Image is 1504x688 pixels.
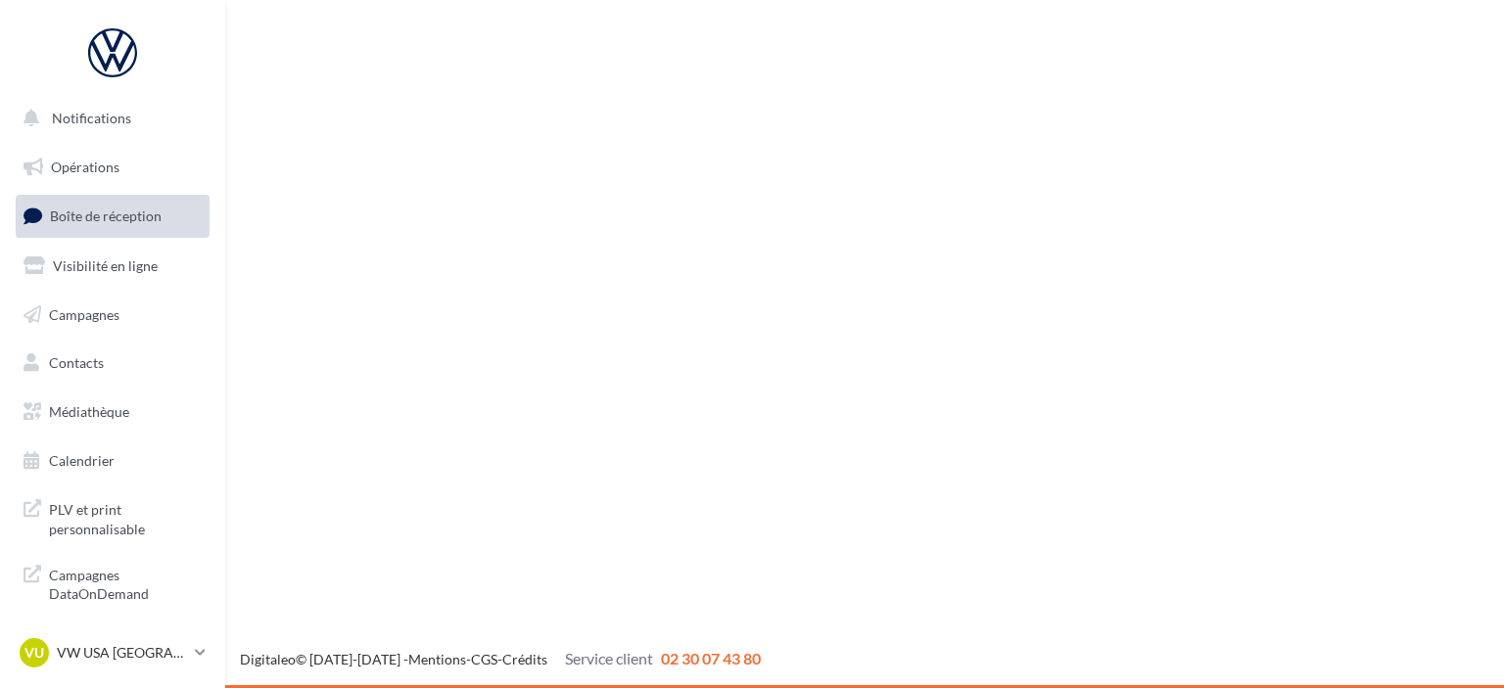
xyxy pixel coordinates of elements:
span: © [DATE]-[DATE] - - - [240,651,761,667]
span: Boîte de réception [50,207,162,224]
span: 02 30 07 43 80 [661,649,761,667]
a: Visibilité en ligne [12,246,213,287]
span: Opérations [51,159,119,175]
span: Service client [565,649,653,667]
a: Calendrier [12,440,213,482]
a: Médiathèque [12,391,213,433]
a: Contacts [12,343,213,384]
span: Campagnes [49,305,119,322]
span: PLV et print personnalisable [49,496,202,538]
a: Boîte de réception [12,195,213,237]
span: Médiathèque [49,403,129,420]
span: Notifications [52,110,131,126]
a: Campagnes DataOnDemand [12,554,213,612]
a: Digitaleo [240,651,296,667]
span: VU [24,643,44,663]
a: CGS [471,651,497,667]
a: PLV et print personnalisable [12,488,213,546]
a: Crédits [502,651,547,667]
a: VU VW USA [GEOGRAPHIC_DATA] [16,634,210,671]
span: Contacts [49,354,104,371]
span: Calendrier [49,452,115,469]
button: Notifications [12,98,206,139]
span: Visibilité en ligne [53,257,158,274]
span: Campagnes DataOnDemand [49,562,202,604]
a: Opérations [12,147,213,188]
a: Mentions [408,651,466,667]
a: Campagnes [12,295,213,336]
p: VW USA [GEOGRAPHIC_DATA] [57,643,187,663]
